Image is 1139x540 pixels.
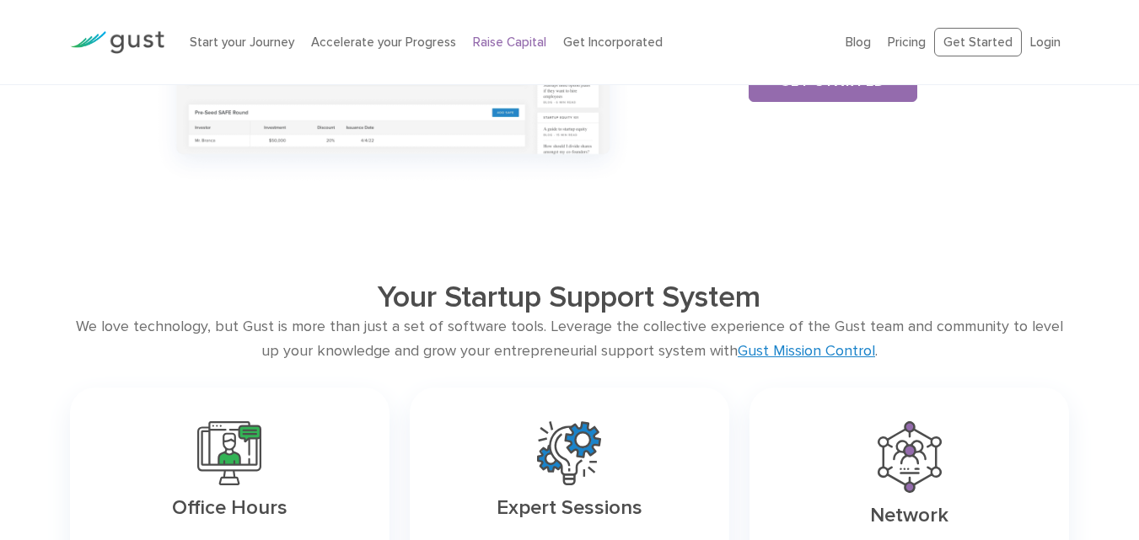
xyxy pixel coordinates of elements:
img: Gust Logo [70,31,164,54]
a: Accelerate your Progress [311,35,456,50]
div: We love technology, but Gust is more than just a set of software tools. Leverage the collective e... [70,315,1070,364]
a: Get Started [934,28,1022,57]
a: Raise Capital [473,35,546,50]
a: Login [1030,35,1061,50]
a: Blog [846,35,871,50]
a: Get Incorporated [563,35,663,50]
a: Gust Mission Control [738,342,875,360]
a: Start your Journey [190,35,294,50]
h2: Your Startup Support System [169,279,970,315]
a: Pricing [888,35,926,50]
